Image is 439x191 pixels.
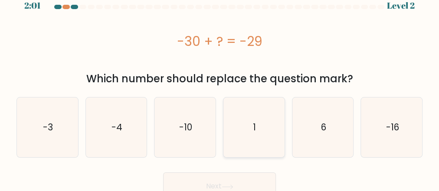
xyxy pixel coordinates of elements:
[22,71,417,87] div: Which number should replace the question mark?
[43,121,53,133] text: -3
[321,121,326,133] text: 6
[179,121,192,133] text: -10
[253,121,256,133] text: 1
[16,32,423,51] div: -30 + ? = -29
[386,121,399,133] text: -16
[111,121,122,133] text: -4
